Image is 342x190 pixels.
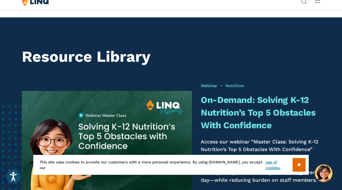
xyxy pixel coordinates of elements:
[201,83,217,88] a: Webinar
[266,159,293,171] a: use of cookies.
[225,83,244,88] a: Nutrition
[201,83,320,89] div: •
[33,155,309,175] div: This site uses cookies to provide our customers with a more personal experience. By using [DOMAIN...
[315,164,332,182] button: Hello, have a question? Let’s chat.
[201,95,315,130] a: On-Demand: Solving K-12 Nutrition’s Top 5 Obstacles With Confidence
[22,48,320,65] h1: Resource Library
[201,138,320,184] p: Access our webinar “Master Class: Solving K-12 Nutrition’s Top 5 Obstacles With Confidence” for a...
